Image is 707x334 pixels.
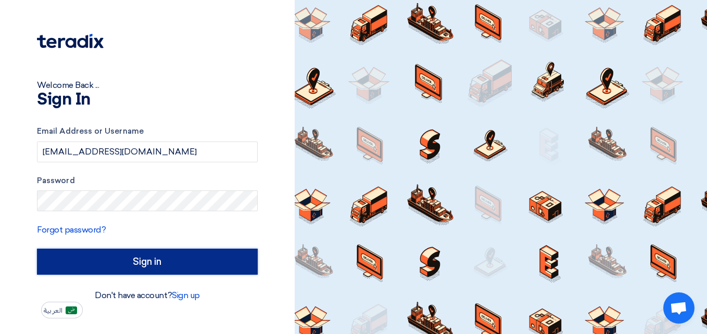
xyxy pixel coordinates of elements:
[172,290,200,300] a: Sign up
[37,225,106,235] a: Forgot password?
[37,289,258,302] div: Don't have account?
[37,125,258,137] label: Email Address or Username
[66,306,77,314] img: ar-AR.png
[41,302,83,318] button: العربية
[37,34,104,48] img: Teradix logo
[37,92,258,108] h1: Sign In
[37,175,258,187] label: Password
[37,79,258,92] div: Welcome Back ...
[44,307,62,314] span: العربية
[37,142,258,162] input: Enter your business email or username
[37,249,258,275] input: Sign in
[663,292,695,324] div: Open chat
